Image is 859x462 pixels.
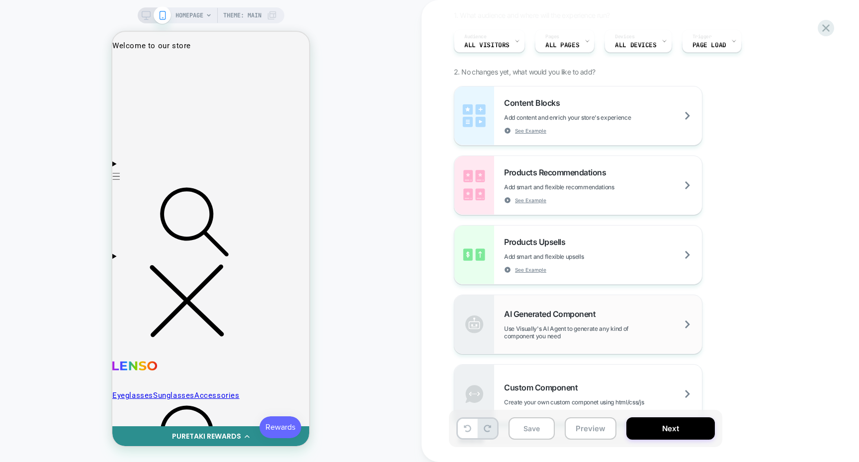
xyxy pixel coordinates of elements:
span: All Visitors [464,42,510,49]
iframe: Button to open loyalty program pop-up [147,385,189,406]
span: AI Generated Component [504,309,601,319]
span: Page Load [692,42,726,49]
span: Content Blocks [504,98,565,108]
span: See Example [515,266,546,273]
span: Add content and enrich your store's experience [504,114,681,121]
span: See Example [515,127,546,134]
span: Devices [615,33,634,40]
span: Products Upsells [504,237,570,247]
span: 2. No changes yet, what would you like to add? [454,68,595,76]
span: Audience [464,33,487,40]
span: Add smart and flexible upsells [504,253,633,260]
span: Create your own custom componet using html/css/js [504,398,693,406]
span: Trigger [692,33,712,40]
span: ALL DEVICES [615,42,656,49]
button: Save [509,417,555,440]
span: Use Visually's AI Agent to generate any kind of component you need [504,325,702,340]
iframe: To enrich screen reader interactions, please activate Accessibility in Grammarly extension settings [112,32,309,446]
span: Pages [545,33,559,40]
span: HOMEPAGE [175,7,203,23]
button: Preview [565,417,616,440]
span: ALL PAGES [545,42,579,49]
span: Products Recommendations [504,167,611,177]
button: Next [626,417,715,440]
span: Custom Component [504,383,583,392]
span: Add smart and flexible recommendations [504,183,664,191]
span: Theme: MAIN [223,7,261,23]
span: 1. What audience and where will the experience run? [454,11,609,19]
span: See Example [515,197,546,204]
